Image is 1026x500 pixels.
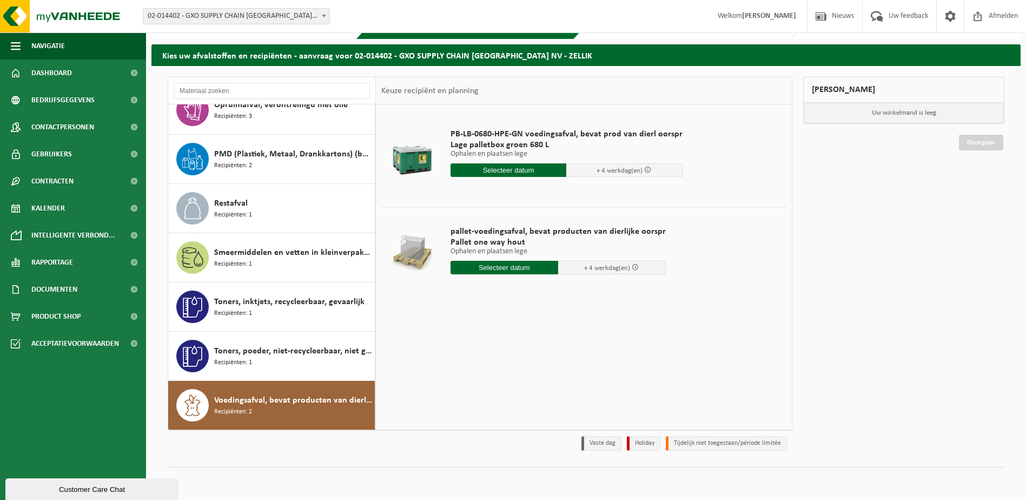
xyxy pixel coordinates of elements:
span: Toners, inktjets, recycleerbaar, gevaarlijk [214,295,365,308]
button: Smeermiddelen en vetten in kleinverpakking Recipiënten: 1 [168,233,375,282]
span: Kalender [31,195,65,222]
span: Recipiënten: 1 [214,358,252,368]
p: Ophalen en plaatsen lege [451,248,666,255]
span: Toners, poeder, niet-recycleerbaar, niet gevaarlijk [214,345,372,358]
span: Navigatie [31,32,65,60]
input: Selecteer datum [451,163,567,177]
span: 02-014402 - GXO SUPPLY CHAIN BELGIUM NV - ZELLIK [143,9,329,24]
button: Restafval Recipiënten: 1 [168,184,375,233]
span: Recipiënten: 1 [214,259,252,269]
span: Recipiënten: 2 [214,407,252,417]
button: Toners, inktjets, recycleerbaar, gevaarlijk Recipiënten: 1 [168,282,375,332]
span: Intelligente verbond... [31,222,115,249]
span: Pallet one way hout [451,237,666,248]
li: Holiday [627,436,660,451]
span: Contactpersonen [31,114,94,141]
span: Product Shop [31,303,81,330]
span: Recipiënten: 2 [214,161,252,171]
span: pallet-voedingsafval, bevat producten van dierlijke oorspr [451,226,666,237]
span: Gebruikers [31,141,72,168]
span: 02-014402 - GXO SUPPLY CHAIN BELGIUM NV - ZELLIK [143,8,330,24]
span: Contracten [31,168,74,195]
span: Recipiënten: 3 [214,111,252,122]
span: Lage palletbox groen 680 L [451,140,683,150]
span: Smeermiddelen en vetten in kleinverpakking [214,246,372,259]
span: PMD (Plastiek, Metaal, Drankkartons) (bedrijven) [214,148,372,161]
div: Keuze recipiënt en planning [376,77,484,104]
button: Toners, poeder, niet-recycleerbaar, niet gevaarlijk Recipiënten: 1 [168,332,375,381]
span: Recipiënten: 1 [214,308,252,319]
input: Materiaal zoeken [174,83,370,99]
li: Vaste dag [581,436,621,451]
li: Tijdelijk niet toegestaan/période limitée [666,436,787,451]
span: + 4 werkdag(en) [584,265,630,272]
input: Selecteer datum [451,261,558,274]
span: Opruimafval, verontreinigd met olie [214,98,348,111]
a: Doorgaan [959,135,1003,150]
span: Recipiënten: 1 [214,210,252,220]
span: Documenten [31,276,77,303]
button: Opruimafval, verontreinigd met olie Recipiënten: 3 [168,85,375,135]
button: Voedingsafval, bevat producten van dierlijke oorsprong, gemengde verpakking (exclusief glas), cat... [168,381,375,430]
span: Rapportage [31,249,73,276]
div: [PERSON_NAME] [803,77,1004,103]
span: + 4 werkdag(en) [597,167,643,174]
h2: Kies uw afvalstoffen en recipiënten - aanvraag voor 02-014402 - GXO SUPPLY CHAIN [GEOGRAPHIC_DATA... [151,44,1021,65]
button: PMD (Plastiek, Metaal, Drankkartons) (bedrijven) Recipiënten: 2 [168,135,375,184]
p: Uw winkelmand is leeg [804,103,1004,123]
span: Bedrijfsgegevens [31,87,95,114]
span: Restafval [214,197,248,210]
iframe: chat widget [5,476,181,500]
p: Ophalen en plaatsen lege [451,150,683,158]
span: PB-LB-0680-HPE-GN voedingsafval, bevat prod van dierl oorspr [451,129,683,140]
span: Acceptatievoorwaarden [31,330,119,357]
span: Dashboard [31,60,72,87]
strong: [PERSON_NAME] [742,12,796,20]
span: Voedingsafval, bevat producten van dierlijke oorsprong, gemengde verpakking (exclusief glas), cat... [214,394,372,407]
